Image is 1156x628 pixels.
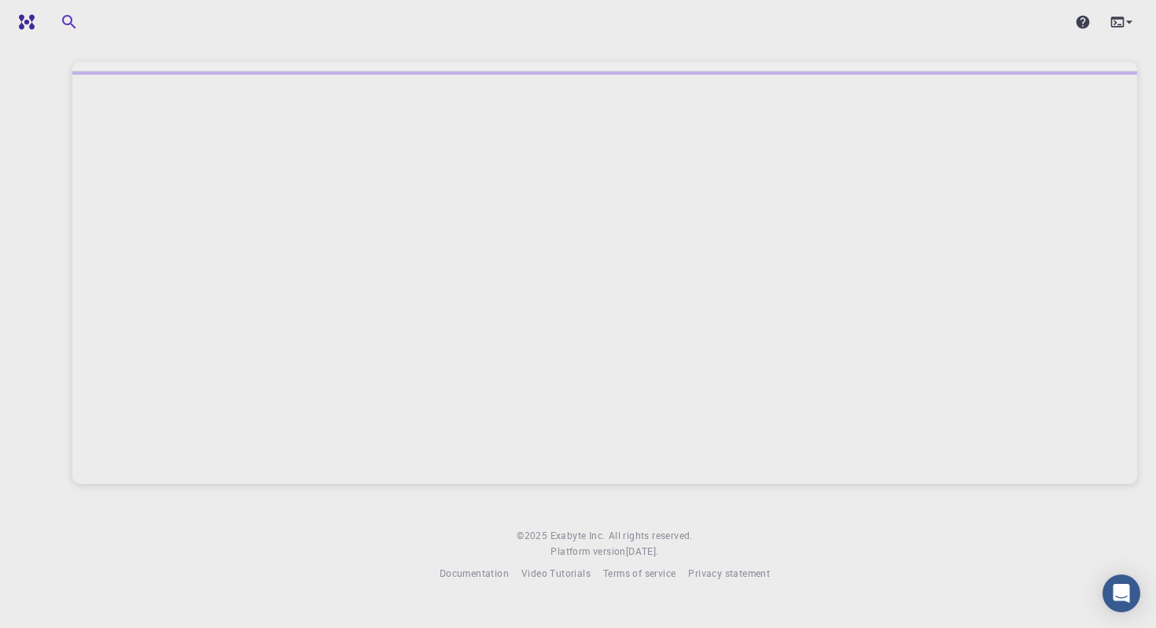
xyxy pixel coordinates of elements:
span: Video Tutorials [521,567,591,579]
div: Open Intercom Messenger [1103,574,1140,612]
a: Privacy statement [688,566,770,582]
a: Video Tutorials [521,566,591,582]
img: logo [13,14,35,30]
span: All rights reserved. [609,528,693,544]
span: Documentation [440,567,509,579]
a: Terms of service [603,566,676,582]
span: Privacy statement [688,567,770,579]
span: [DATE] . [626,545,659,557]
a: Exabyte Inc. [550,528,606,544]
a: Documentation [440,566,509,582]
span: Exabyte Inc. [550,529,606,541]
span: Terms of service [603,567,676,579]
span: Platform version [550,544,625,560]
span: © 2025 [517,528,550,544]
a: [DATE]. [626,544,659,560]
